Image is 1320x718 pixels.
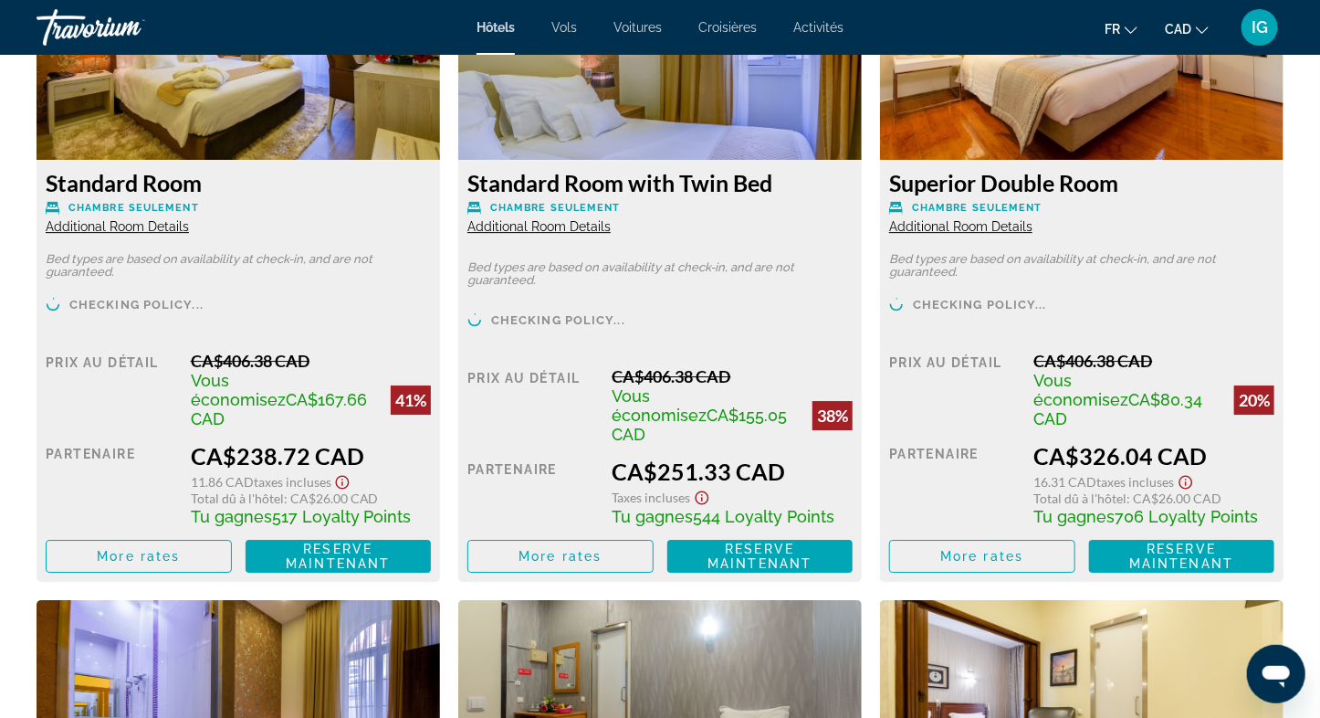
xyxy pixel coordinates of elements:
span: Tu gagnes [1034,507,1116,526]
span: Checking policy... [491,314,625,326]
p: Bed types are based on availability at check-in, and are not guaranteed. [467,261,853,287]
div: Partenaire [46,442,177,526]
span: Tu gagnes [191,507,272,526]
span: Taxes incluses [1097,474,1175,490]
a: Vols [551,20,577,35]
div: : CA$26.00 CAD [1034,491,1274,506]
a: Croisières [698,20,757,35]
span: 16.31 CAD [1034,474,1097,490]
div: CA$406.38 CAD [613,366,853,386]
span: Reserve maintenant [707,542,812,571]
a: Voitures [613,20,662,35]
span: Additional Room Details [889,219,1032,234]
span: 11.86 CAD [191,474,254,490]
span: Chambre seulement [490,202,621,214]
span: CA$167.66 CAD [191,390,367,428]
span: CA$80.34 CAD [1034,390,1203,428]
span: Vous économisez [191,371,286,409]
a: Hôtels [477,20,515,35]
span: More rates [97,549,180,564]
div: CA$238.72 CAD [191,442,431,470]
span: Reserve maintenant [1129,542,1233,571]
button: Reserve maintenant [246,540,432,573]
span: fr [1105,22,1120,37]
div: Prix au détail [46,351,177,428]
div: Partenaire [889,442,1021,526]
span: More rates [519,549,602,564]
span: Chambre seulement [68,202,199,214]
span: Reserve maintenant [286,542,390,571]
button: More rates [46,540,232,573]
div: 20% [1234,385,1274,415]
div: CA$251.33 CAD [613,458,853,485]
button: Show Taxes and Fees disclaimer [1175,470,1197,491]
h3: Standard Room [46,169,431,196]
span: CA$155.05 CAD [613,406,788,444]
span: Taxes incluses [613,490,691,505]
span: Tu gagnes [613,507,694,526]
span: 517 Loyalty Points [272,507,412,526]
button: Reserve maintenant [667,540,854,573]
a: Activités [793,20,843,35]
span: Chambre seulement [912,202,1042,214]
div: CA$406.38 CAD [1034,351,1274,371]
button: Change language [1105,16,1137,42]
button: Show Taxes and Fees disclaimer [691,485,713,506]
div: CA$406.38 CAD [191,351,431,371]
button: More rates [467,540,654,573]
span: Checking policy... [69,299,204,311]
span: Vous économisez [613,386,707,425]
span: Vous économisez [1034,371,1129,409]
span: Additional Room Details [46,219,189,234]
span: More rates [940,549,1023,564]
span: CAD [1165,22,1191,37]
h3: Superior Double Room [889,169,1274,196]
button: Reserve maintenant [1089,540,1275,573]
div: CA$326.04 CAD [1034,442,1274,470]
span: Total dû à l'hôtel [1034,491,1127,506]
iframe: Bouton de lancement de la fenêtre de messagerie [1247,645,1305,703]
div: 38% [812,401,853,430]
button: Show Taxes and Fees disclaimer [331,470,353,491]
span: IG [1252,18,1268,37]
div: 41% [391,385,431,415]
div: : CA$26.00 CAD [191,491,431,506]
p: Bed types are based on availability at check-in, and are not guaranteed. [46,253,431,279]
span: Total dû à l'hôtel [191,491,284,506]
div: Partenaire [467,458,599,526]
span: Taxes incluses [254,474,331,490]
span: 544 Loyalty Points [694,507,835,526]
button: Change currency [1165,16,1209,42]
button: More rates [889,540,1075,573]
button: User Menu [1236,8,1283,47]
a: Travorium [37,4,219,51]
div: Prix au détail [889,351,1021,428]
span: Checking policy... [913,299,1047,311]
div: Prix au détail [467,366,599,444]
h3: Standard Room with Twin Bed [467,169,853,196]
p: Bed types are based on availability at check-in, and are not guaranteed. [889,253,1274,279]
span: Additional Room Details [467,219,611,234]
span: 706 Loyalty Points [1116,507,1259,526]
